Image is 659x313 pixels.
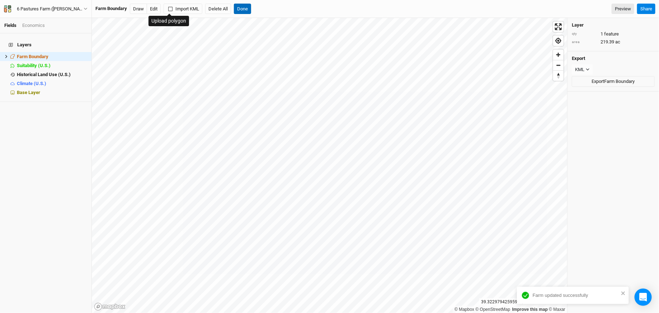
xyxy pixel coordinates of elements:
[572,39,655,45] div: 219.39
[17,63,87,69] div: Suitability (U.S.)
[533,292,619,299] div: Farm updated successfully
[572,22,655,28] h4: Layer
[4,23,17,28] a: Fields
[512,307,548,312] a: Improve this map
[455,307,474,312] a: Mapbox
[17,5,84,13] div: 6 Pastures Farm (Paul)
[553,50,564,60] button: Zoom in
[479,298,567,306] div: 39.32297942595977 , -78.13427843473721
[572,31,597,37] div: qty
[549,307,565,312] a: Maxar
[17,90,40,95] span: Base Layer
[572,31,655,37] div: 1
[94,303,126,311] a: Mapbox logo
[635,289,652,306] div: Open Intercom Messenger
[164,4,202,14] button: Import KML
[17,54,87,60] div: Farm Boundary
[17,72,87,78] div: Historical Land Use (U.S.)
[572,56,655,61] h4: Export
[572,39,597,45] div: area
[17,81,46,86] span: Climate (U.S.)
[612,4,634,14] a: Preview
[575,66,584,73] div: KML
[553,36,564,46] button: Find my location
[95,5,127,12] div: Farm Boundary
[205,4,231,14] button: Delete All
[17,90,87,95] div: Base Layer
[553,70,564,81] button: Reset bearing to north
[17,5,84,13] div: 6 Pastures Farm ([PERSON_NAME])
[572,76,655,87] button: ExportFarm Boundary
[130,4,147,14] button: Draw
[17,72,71,77] span: Historical Land Use (U.S.)
[572,64,593,75] button: KML
[17,63,51,68] span: Suitability (U.S.)
[149,16,189,26] div: Upload polygon
[22,22,45,29] div: Economics
[621,290,626,296] button: close
[553,71,564,81] span: Reset bearing to north
[604,31,619,37] span: feature
[615,39,620,45] span: ac
[553,60,564,70] button: Zoom out
[147,4,161,14] button: Edit
[17,81,87,87] div: Climate (U.S.)
[234,4,251,14] button: Done
[17,54,48,59] span: Farm Boundary
[553,22,564,32] button: Enter fullscreen
[4,38,87,52] h4: Layers
[476,307,510,312] a: OpenStreetMap
[637,4,655,14] button: Share
[4,5,88,13] button: 6 Pastures Farm ([PERSON_NAME])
